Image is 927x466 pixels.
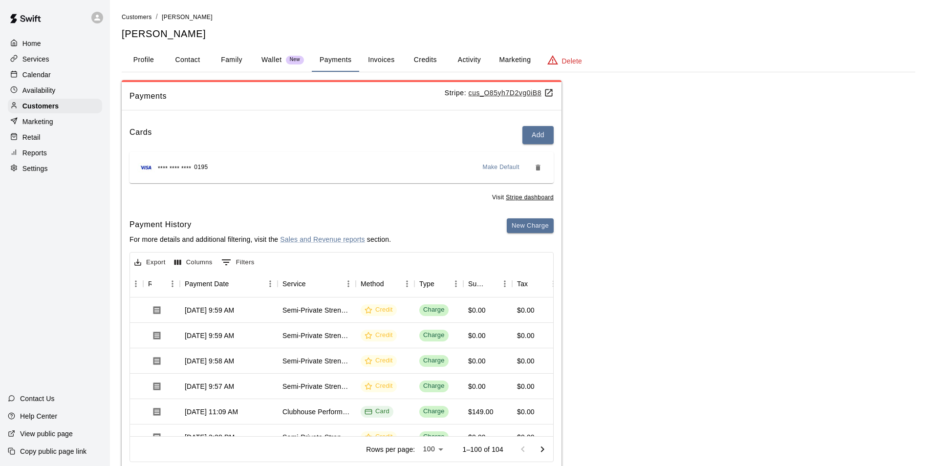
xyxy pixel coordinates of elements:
button: Contact [166,48,210,72]
span: Visit [492,193,554,203]
button: Marketing [491,48,539,72]
div: Sep 14, 2025, 9:59 AM [185,331,234,340]
p: Calendar [22,70,51,80]
a: Retail [8,130,102,145]
button: Credits [403,48,447,72]
a: Stripe dashboard [506,194,554,201]
button: New Charge [507,218,554,233]
div: Sep 14, 2025, 9:57 AM [185,381,234,391]
div: $0.00 [468,305,486,315]
button: Download Receipt [148,352,166,370]
div: Method [361,270,384,297]
div: Sep 14, 2025, 9:58 AM [185,356,234,366]
div: Type [414,270,463,297]
button: Sort [528,277,541,291]
div: Payment Date [180,270,278,297]
a: Marketing [8,114,102,129]
div: Subtotal [468,270,484,297]
button: Sort [151,277,165,291]
div: Semi-Private Strength & Conditioning [282,305,351,315]
div: Service [278,270,356,297]
div: Semi-Private Strength & Conditioning [282,381,351,391]
h6: Payment History [129,218,391,231]
button: Menu [449,276,463,291]
div: $0.00 [517,381,535,391]
p: Delete [562,56,582,66]
button: Menu [497,276,512,291]
button: Menu [341,276,356,291]
span: New [286,57,304,63]
div: Clubhouse Performance - Private [282,407,351,417]
img: Credit card brand logo [137,163,155,172]
button: Download Receipt [148,301,166,319]
div: $0.00 [517,432,535,442]
div: 100 [419,442,447,456]
div: $149.00 [468,407,494,417]
div: Credit [365,331,393,340]
div: Tax [512,270,561,297]
div: Semi-Private Strength & Conditioning [282,432,351,442]
span: [PERSON_NAME] [162,14,213,21]
a: Reports [8,146,102,160]
div: Semi-Private Strength & Conditioning [282,331,351,340]
div: Credit [365,381,393,391]
div: Refund [111,270,143,297]
button: Menu [165,276,180,291]
button: Invoices [359,48,403,72]
p: Customers [22,101,59,111]
button: Go to next page [533,440,552,459]
button: Activity [447,48,491,72]
span: Make Default [483,163,520,172]
div: Tax [517,270,528,297]
p: For more details and additional filtering, visit the section. [129,234,391,244]
a: Settings [8,161,102,176]
a: Home [8,36,102,51]
div: $0.00 [468,432,486,442]
button: Menu [263,276,278,291]
div: $0.00 [517,331,535,340]
button: Make Default [479,160,524,175]
a: cus_O85yh7D2vg0iB8 [469,89,554,97]
p: Services [22,54,49,64]
div: Charge [423,356,445,365]
div: Availability [8,83,102,98]
h5: [PERSON_NAME] [122,27,915,41]
div: Service [282,270,306,297]
button: Sort [306,277,320,291]
p: Reports [22,148,47,158]
div: $0.00 [517,356,535,366]
button: Menu [129,276,143,291]
p: Wallet [261,55,282,65]
div: Charge [423,331,445,340]
a: Customers [8,99,102,113]
div: Payment Date [185,270,229,297]
button: Profile [122,48,166,72]
p: Home [22,39,41,48]
button: Export [132,255,168,270]
div: Sep 4, 2025, 3:28 PM [185,432,235,442]
p: Help Center [20,411,57,421]
button: Sort [484,277,497,291]
div: Credit [365,305,393,315]
button: Select columns [172,255,215,270]
p: Copy public page link [20,446,86,456]
div: Subtotal [463,270,512,297]
div: Type [419,270,434,297]
button: Menu [546,276,561,291]
span: Payments [129,90,445,103]
div: basic tabs example [122,48,915,72]
div: Sep 14, 2025, 9:59 AM [185,305,234,315]
nav: breadcrumb [122,12,915,22]
div: Sep 8, 2025, 11:09 AM [185,407,238,417]
p: View public page [20,429,73,439]
button: Download Receipt [148,403,166,421]
p: Contact Us [20,394,55,403]
div: $0.00 [468,331,486,340]
button: Family [210,48,254,72]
